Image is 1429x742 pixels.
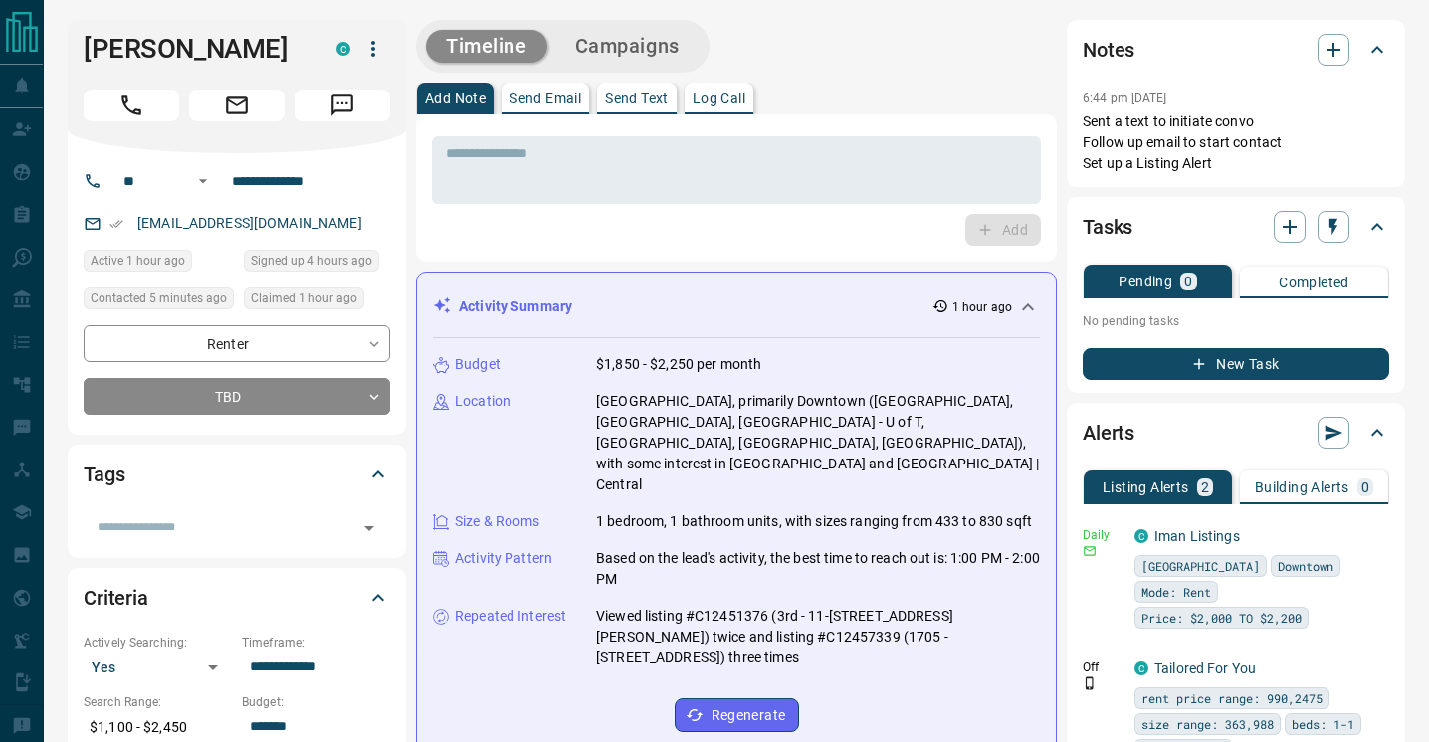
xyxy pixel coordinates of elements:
[91,251,185,271] span: Active 1 hour ago
[1141,714,1274,734] span: size range: 363,988
[1278,556,1333,576] span: Downtown
[1083,306,1389,336] p: No pending tasks
[1279,276,1349,289] p: Completed
[242,693,390,711] p: Budget:
[605,92,669,105] p: Send Text
[1083,417,1134,449] h2: Alerts
[693,92,745,105] p: Log Call
[455,354,501,375] p: Budget
[1083,676,1097,690] svg: Push Notification Only
[1255,480,1349,494] p: Building Alerts
[189,90,285,121] span: Email
[137,215,362,231] a: [EMAIL_ADDRESS][DOMAIN_NAME]
[109,217,123,231] svg: Email Verified
[242,634,390,651] p: Timeframe:
[1083,211,1132,243] h2: Tasks
[1083,658,1123,676] p: Off
[1083,34,1134,66] h2: Notes
[1154,528,1240,544] a: Iman Listings
[596,548,1040,590] p: Based on the lead's activity, the best time to reach out is: 1:00 PM - 2:00 PM
[1292,714,1354,734] span: beds: 1-1
[510,92,581,105] p: Send Email
[455,391,510,412] p: Location
[84,33,306,65] h1: [PERSON_NAME]
[84,287,234,315] div: Sun Oct 12 2025
[459,296,572,317] p: Activity Summary
[596,511,1032,532] p: 1 bedroom, 1 bathroom units, with sizes ranging from 433 to 830 sqft
[84,378,390,415] div: TBD
[1134,529,1148,543] div: condos.ca
[84,651,232,683] div: Yes
[1361,480,1369,494] p: 0
[251,251,372,271] span: Signed up 4 hours ago
[952,298,1012,316] p: 1 hour ago
[1154,660,1256,676] a: Tailored For You
[84,451,390,498] div: Tags
[84,325,390,362] div: Renter
[1083,526,1123,544] p: Daily
[84,634,232,651] p: Actively Searching:
[1083,203,1389,251] div: Tasks
[1119,275,1172,288] p: Pending
[455,511,540,532] p: Size & Rooms
[244,287,390,315] div: Sun Oct 12 2025
[426,30,547,63] button: Timeline
[1201,480,1209,494] p: 2
[1141,688,1323,708] span: rent price range: 990,2475
[191,169,215,193] button: Open
[1083,111,1389,174] p: Sent a text to initiate convo Follow up email to start contact Set up a Listing Alert
[455,548,552,569] p: Activity Pattern
[84,459,124,490] h2: Tags
[244,250,390,278] div: Sun Oct 12 2025
[425,92,486,105] p: Add Note
[1083,409,1389,457] div: Alerts
[355,514,383,542] button: Open
[555,30,700,63] button: Campaigns
[84,582,148,614] h2: Criteria
[1141,556,1260,576] span: [GEOGRAPHIC_DATA]
[84,250,234,278] div: Sun Oct 12 2025
[675,698,799,732] button: Regenerate
[1134,661,1148,675] div: condos.ca
[455,606,566,627] p: Repeated Interest
[1083,544,1097,558] svg: Email
[251,288,357,308] span: Claimed 1 hour ago
[1083,26,1389,74] div: Notes
[1103,480,1189,494] p: Listing Alerts
[433,288,1040,325] div: Activity Summary1 hour ago
[84,693,232,711] p: Search Range:
[295,90,390,121] span: Message
[1083,348,1389,380] button: New Task
[84,574,390,622] div: Criteria
[91,288,227,308] span: Contacted 5 minutes ago
[1141,608,1302,628] span: Price: $2,000 TO $2,200
[1141,582,1211,602] span: Mode: Rent
[596,391,1040,495] p: [GEOGRAPHIC_DATA], primarily Downtown ([GEOGRAPHIC_DATA], [GEOGRAPHIC_DATA], [GEOGRAPHIC_DATA] - ...
[596,354,761,375] p: $1,850 - $2,250 per month
[1184,275,1192,288] p: 0
[84,90,179,121] span: Call
[1083,92,1167,105] p: 6:44 pm [DATE]
[596,606,1040,668] p: Viewed listing #C12451376 (3rd - 11-[STREET_ADDRESS][PERSON_NAME]) twice and listing #C12457339 (...
[336,42,350,56] div: condos.ca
